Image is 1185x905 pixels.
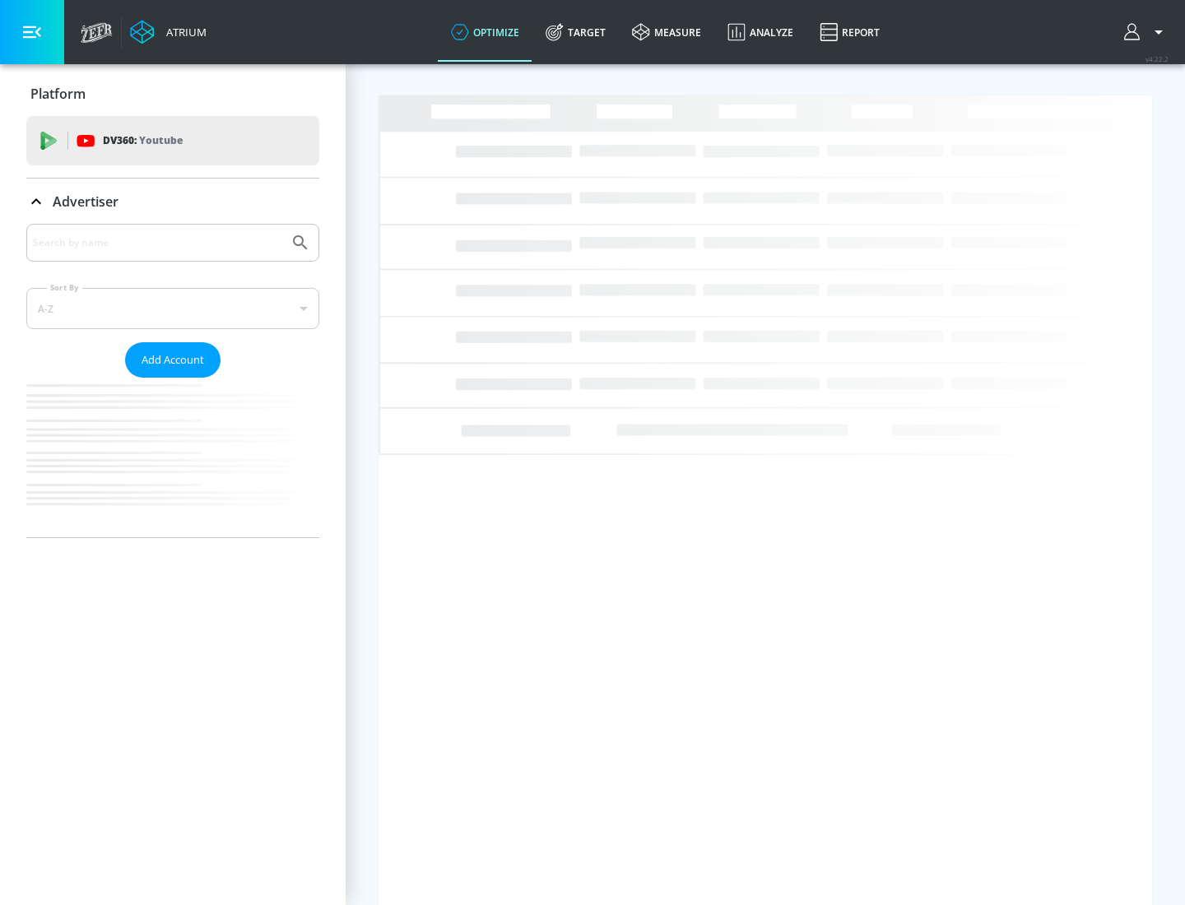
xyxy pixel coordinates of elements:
span: v 4.22.2 [1145,54,1169,63]
a: measure [619,2,714,62]
p: DV360: [103,132,183,150]
a: Report [806,2,893,62]
div: DV360: Youtube [26,116,319,165]
div: Platform [26,71,319,117]
div: Advertiser [26,179,319,225]
span: Add Account [142,350,204,369]
div: Atrium [160,25,207,39]
a: Target [532,2,619,62]
a: optimize [438,2,532,62]
p: Advertiser [53,193,118,211]
div: Advertiser [26,224,319,537]
a: Analyze [714,2,806,62]
button: Add Account [125,342,221,378]
a: Atrium [130,20,207,44]
p: Youtube [139,132,183,149]
p: Platform [30,85,86,103]
label: Sort By [47,282,82,293]
div: A-Z [26,288,319,329]
nav: list of Advertiser [26,378,319,537]
input: Search by name [33,232,282,253]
